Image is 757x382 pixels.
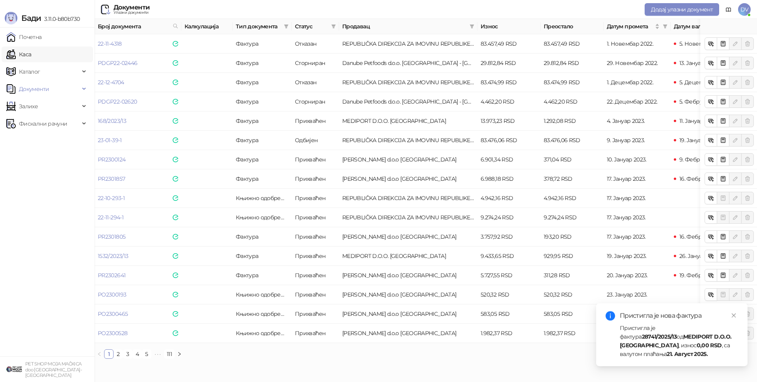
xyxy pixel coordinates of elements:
a: Документација [722,3,735,16]
td: 3.757,92 RSD [477,227,541,247]
a: Каса [6,46,31,62]
td: Фактура [233,247,292,266]
td: 1.982,37 RSD [541,324,604,343]
td: Фактура [233,227,292,247]
a: Почетна [6,29,42,45]
img: e-Faktura [173,215,178,220]
span: filter [661,20,669,32]
td: Marlo Farma d.o.o BEOGRAD [339,227,477,247]
span: filter [330,20,337,32]
span: Продавац [342,22,466,31]
td: 17. Јануар 2023. [604,208,671,227]
td: Одбијен [292,131,339,150]
td: 83.457,49 RSD [541,34,604,54]
td: Сторниран [292,92,339,111]
td: 520,32 RSD [541,285,604,304]
span: filter [470,24,474,29]
td: 378,72 RSD [541,169,604,189]
td: Прихваћен [292,324,339,343]
td: 4.942,16 RSD [477,189,541,208]
td: MEDIPORT D.O.O. BEOGRAD [339,111,477,131]
img: e-Faktura [173,157,178,162]
td: 17. Јануар 2023. [604,227,671,247]
a: PR2302641 [98,272,125,279]
li: Следећа страна [175,349,184,359]
img: e-Faktura [173,41,178,46]
td: Marlo Farma d.o.o BEOGRAD [339,285,477,304]
td: Marlo Farma d.o.o BEOGRAD [339,304,477,324]
td: Прихваћен [292,169,339,189]
td: REPUBLIČKA DIREKCIJA ZA IMOVINU REPUBLIKE SRBIJE [339,131,477,150]
span: left [97,352,102,356]
td: 17. Јануар 2023. [604,169,671,189]
span: 9. Фебруар 2023. [679,156,724,163]
span: ••• [151,349,164,359]
img: e-Faktura [173,292,178,297]
td: 9. Јануар 2023. [604,131,671,150]
td: 5.727,55 RSD [477,266,541,285]
span: filter [331,24,336,29]
td: Фактура [233,266,292,285]
span: 13. Јануар 2023. [679,59,719,67]
td: 83.474,99 RSD [541,73,604,92]
td: Danube Petfoods d.o.o. Beograd - Surčin [339,54,477,73]
td: 6.988,18 RSD [477,169,541,189]
li: Следећих 5 Страна [151,349,164,359]
td: 583,05 RSD [541,304,604,324]
td: 4.462,20 RSD [541,92,604,111]
a: PR2301805 [98,233,125,240]
td: 6.901,34 RSD [477,150,541,169]
li: 3 [123,349,132,359]
td: Књижно одобрење [233,304,292,324]
td: 371,04 RSD [541,150,604,169]
li: 2 [114,349,123,359]
span: info-circle [606,311,615,321]
td: 4. Јануар 2023. [604,111,671,131]
td: Прихваћен [292,208,339,227]
img: Logo [5,12,17,24]
a: 1532/2023/13 [98,252,128,260]
td: Прихваћен [292,150,339,169]
td: 29.812,84 RSD [477,54,541,73]
th: Преостало [541,19,604,34]
img: Ulazni dokumenti [101,5,110,14]
button: Додај улазни документ [645,3,719,16]
span: 26. Јануар 2023. [679,252,720,260]
td: Фактура [233,73,292,92]
th: Продавац [339,19,477,34]
a: 22-10-293-1 [98,195,125,202]
div: Пристигла је фактура од , износ , са валутом плаћања [620,324,738,358]
a: 5 [142,350,151,358]
span: Фискални рачуни [19,116,67,132]
td: 29. Новембар 2022. [604,54,671,73]
span: right [177,352,182,356]
td: Прихваћен [292,304,339,324]
td: 1.982,37 RSD [477,324,541,343]
td: Прихваћен [292,189,339,208]
span: close [731,313,736,318]
td: 4.942,16 RSD [541,189,604,208]
a: Close [729,311,738,320]
a: PDGP22-02620 [98,98,137,105]
td: Прихваћен [292,111,339,131]
img: e-Faktura [173,118,178,124]
span: 16. Фебруар 2023. [679,175,725,182]
td: 193,20 RSD [541,227,604,247]
span: filter [282,20,290,32]
td: 9.274,24 RSD [477,208,541,227]
td: 20. Јануар 2023. [604,266,671,285]
span: filter [284,24,289,29]
a: PO2300193 [98,291,126,298]
th: Датум валуте [671,19,738,34]
td: 83.476,06 RSD [477,131,541,150]
td: 1. Децембар 2022. [604,73,671,92]
td: 23. Јануар 2023. [604,285,671,304]
img: e-Faktura [173,234,178,239]
li: Претходна страна [95,349,104,359]
span: 5. Фебруар 2023. [679,98,723,105]
strong: 28741/2025/13 [642,333,677,340]
span: 5. Децембар 2022. [679,79,727,86]
a: 111 [164,350,174,358]
td: 1.292,08 RSD [541,111,604,131]
a: 22-12-4704 [98,79,124,86]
